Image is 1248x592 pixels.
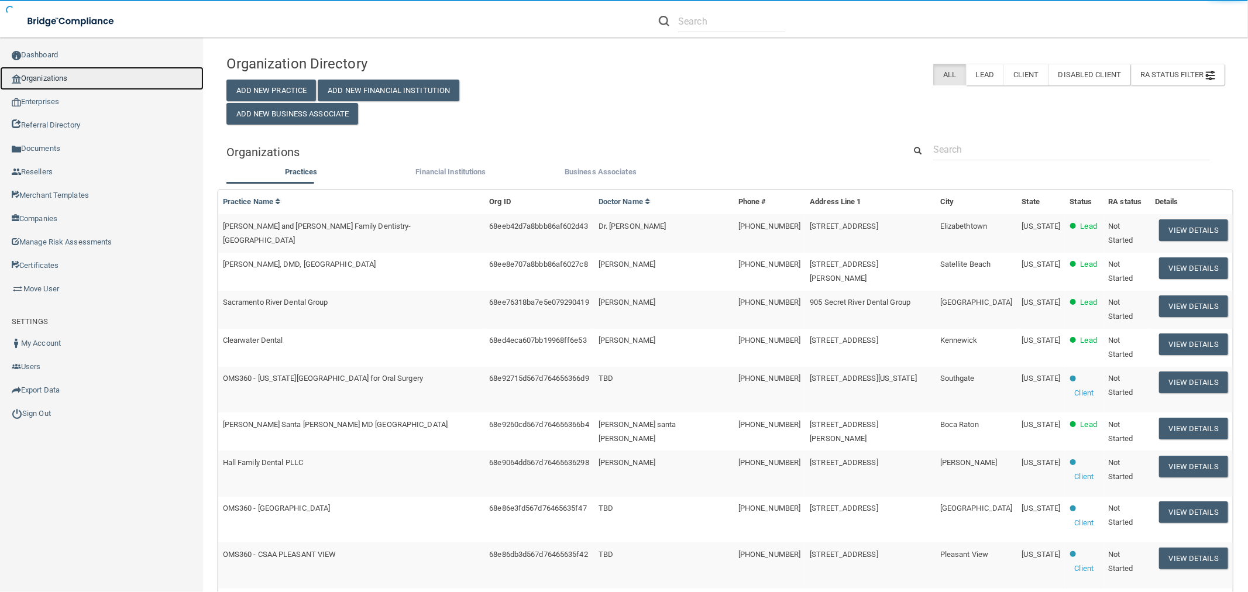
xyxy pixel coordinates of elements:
span: [US_STATE] [1022,550,1061,559]
span: 68ed4eca607bb19968ff6e53 [489,336,586,345]
span: [STREET_ADDRESS] [810,458,878,467]
span: Business Associates [565,167,637,176]
h4: Organization Directory [226,56,548,71]
span: Satellite Beach [940,260,991,269]
span: 68e9260cd567d764656366b4 [489,420,589,429]
span: 68e86e3fd567d76465635f47 [489,504,586,512]
span: [STREET_ADDRESS][US_STATE] [810,374,917,383]
span: [GEOGRAPHIC_DATA] [940,504,1013,512]
button: Add New Financial Institution [318,80,459,101]
th: City [936,190,1017,214]
span: [PHONE_NUMBER] [738,504,800,512]
th: Status [1065,190,1104,214]
button: Add New Practice [226,80,317,101]
span: TBD [599,550,613,559]
span: [PERSON_NAME] and [PERSON_NAME] Family Dentistry- [GEOGRAPHIC_DATA] [223,222,411,245]
span: OMS360 - [GEOGRAPHIC_DATA] [223,504,331,512]
span: 68e86db3d567d76465635f42 [489,550,587,559]
button: View Details [1159,371,1228,393]
button: View Details [1159,418,1228,439]
span: Not Started [1108,458,1133,481]
img: ic-search.3b580494.png [659,16,669,26]
span: Clearwater Dental [223,336,283,345]
span: [PHONE_NUMBER] [738,374,800,383]
p: Client [1075,386,1094,400]
button: View Details [1159,257,1228,279]
p: Client [1075,562,1094,576]
span: [PERSON_NAME] [599,298,655,307]
span: [PERSON_NAME] [599,458,655,467]
span: [US_STATE] [1022,420,1061,429]
span: [STREET_ADDRESS][PERSON_NAME] [810,420,878,443]
img: ic_user_dark.df1a06c3.png [12,339,21,348]
img: ic_reseller.de258add.png [12,167,21,177]
span: RA Status Filter [1140,70,1215,79]
th: Address Line 1 [805,190,936,214]
label: Disabled Client [1048,64,1131,85]
span: [US_STATE] [1022,458,1061,467]
span: Practices [285,167,318,176]
img: briefcase.64adab9b.png [12,283,23,295]
span: TBD [599,504,613,512]
span: [PHONE_NUMBER] [738,458,800,467]
input: Search [933,139,1210,160]
th: Phone # [734,190,805,214]
button: View Details [1159,501,1228,523]
h5: Organizations [226,146,886,159]
li: Business Associate [526,165,676,182]
span: [US_STATE] [1022,260,1061,269]
p: Lead [1081,418,1097,432]
a: Doctor Name [599,197,651,206]
span: Kennewick [940,336,978,345]
img: ic_dashboard_dark.d01f4a41.png [12,51,21,60]
span: [STREET_ADDRESS] [810,550,878,559]
span: Not Started [1108,336,1133,359]
span: [PHONE_NUMBER] [738,222,800,230]
img: icon-documents.8dae5593.png [12,144,21,154]
label: SETTINGS [12,315,48,329]
span: Southgate [940,374,975,383]
img: organization-icon.f8decf85.png [12,74,21,84]
a: Practice Name [223,197,281,206]
span: 68e9064dd567d76465636298 [489,458,589,467]
label: Practices [232,165,370,179]
span: [STREET_ADDRESS] [810,336,878,345]
span: Not Started [1108,374,1133,397]
input: Search [678,11,785,32]
span: [PERSON_NAME], DMD, [GEOGRAPHIC_DATA] [223,260,376,269]
label: Lead [966,64,1003,85]
span: [PERSON_NAME] Santa [PERSON_NAME] MD [GEOGRAPHIC_DATA] [223,420,448,429]
span: Not Started [1108,260,1133,283]
span: Not Started [1108,550,1133,573]
span: [GEOGRAPHIC_DATA] [940,298,1013,307]
button: View Details [1159,333,1228,355]
span: [PERSON_NAME] santa [PERSON_NAME] [599,420,676,443]
span: [PHONE_NUMBER] [738,260,800,269]
p: Lead [1081,295,1097,309]
span: [STREET_ADDRESS] [810,504,878,512]
span: [PHONE_NUMBER] [738,336,800,345]
label: Financial Institutions [382,165,520,179]
p: Lead [1081,257,1097,271]
th: Org ID [484,190,593,214]
span: [STREET_ADDRESS] [810,222,878,230]
button: Add New Business Associate [226,103,359,125]
span: [US_STATE] [1022,298,1061,307]
span: Not Started [1108,420,1133,443]
p: Client [1075,516,1094,530]
span: [US_STATE] [1022,504,1061,512]
span: [PHONE_NUMBER] [738,550,800,559]
img: icon-export.b9366987.png [12,386,21,395]
img: enterprise.0d942306.png [12,98,21,106]
span: [STREET_ADDRESS][PERSON_NAME] [810,260,878,283]
span: Elizabethtown [940,222,987,230]
img: bridge_compliance_login_screen.278c3ca4.svg [18,9,125,33]
button: View Details [1159,456,1228,477]
th: Details [1150,190,1233,214]
span: [US_STATE] [1022,374,1061,383]
span: Not Started [1108,298,1133,321]
span: Not Started [1108,222,1133,245]
span: Financial Institutions [415,167,486,176]
span: [PERSON_NAME] [940,458,997,467]
p: Lead [1081,333,1097,347]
